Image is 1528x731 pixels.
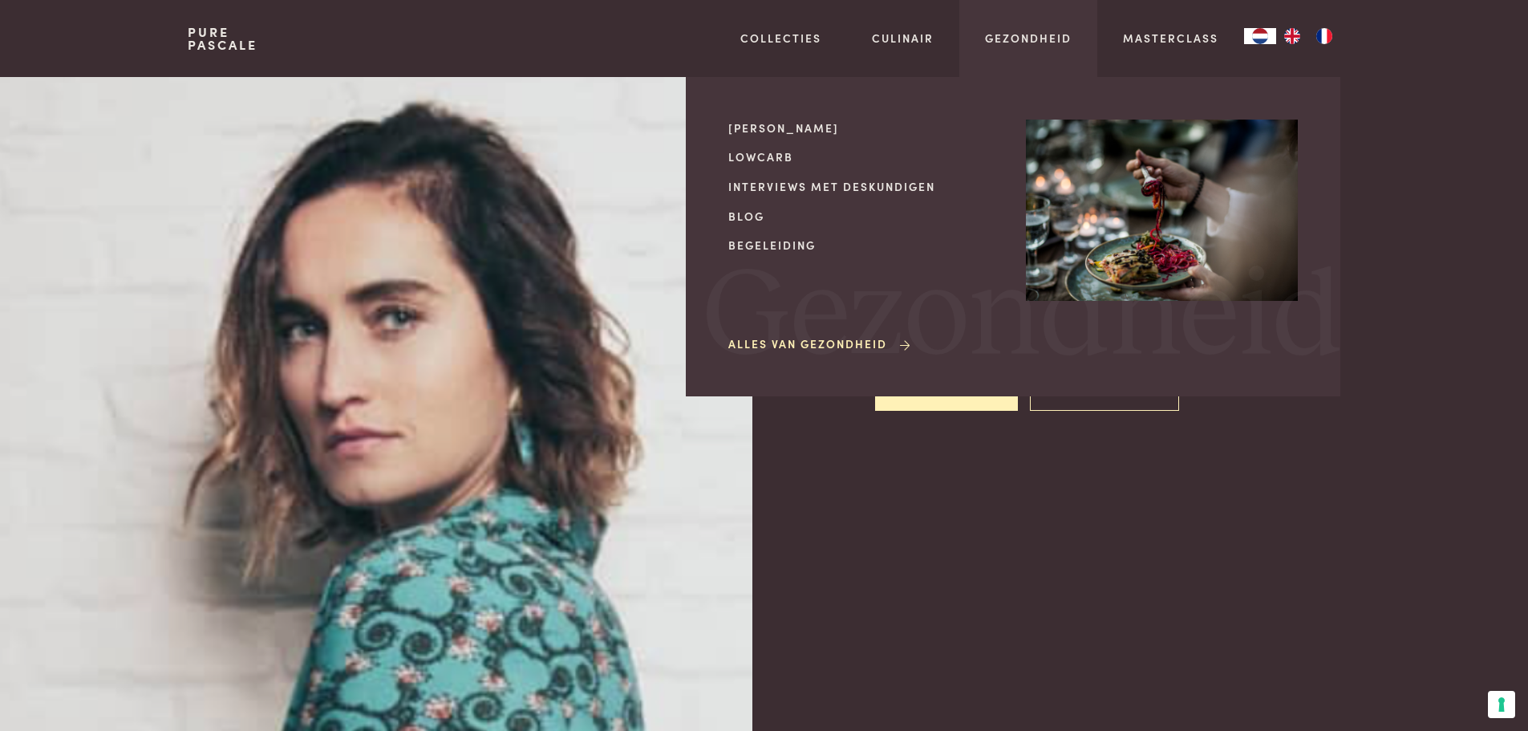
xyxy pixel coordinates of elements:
a: NL [1244,28,1276,44]
a: Collecties [740,30,821,47]
a: Begeleiding [728,237,1000,254]
a: Alles van Gezondheid [728,335,913,352]
a: Masterclass [1123,30,1218,47]
span: Gezondheid [703,256,1343,379]
a: [PERSON_NAME] [728,120,1000,136]
a: FR [1308,28,1340,44]
a: Interviews met deskundigen [728,178,1000,195]
a: Culinair [872,30,934,47]
ul: Language list [1276,28,1340,44]
a: EN [1276,28,1308,44]
a: Lowcarb [728,148,1000,165]
aside: Language selected: Nederlands [1244,28,1340,44]
button: Uw voorkeuren voor toestemming voor trackingtechnologieën [1488,691,1515,718]
a: PurePascale [188,26,257,51]
img: Gezondheid [1026,120,1298,301]
a: Blog [728,208,1000,225]
div: Language [1244,28,1276,44]
a: Gezondheid [985,30,1072,47]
